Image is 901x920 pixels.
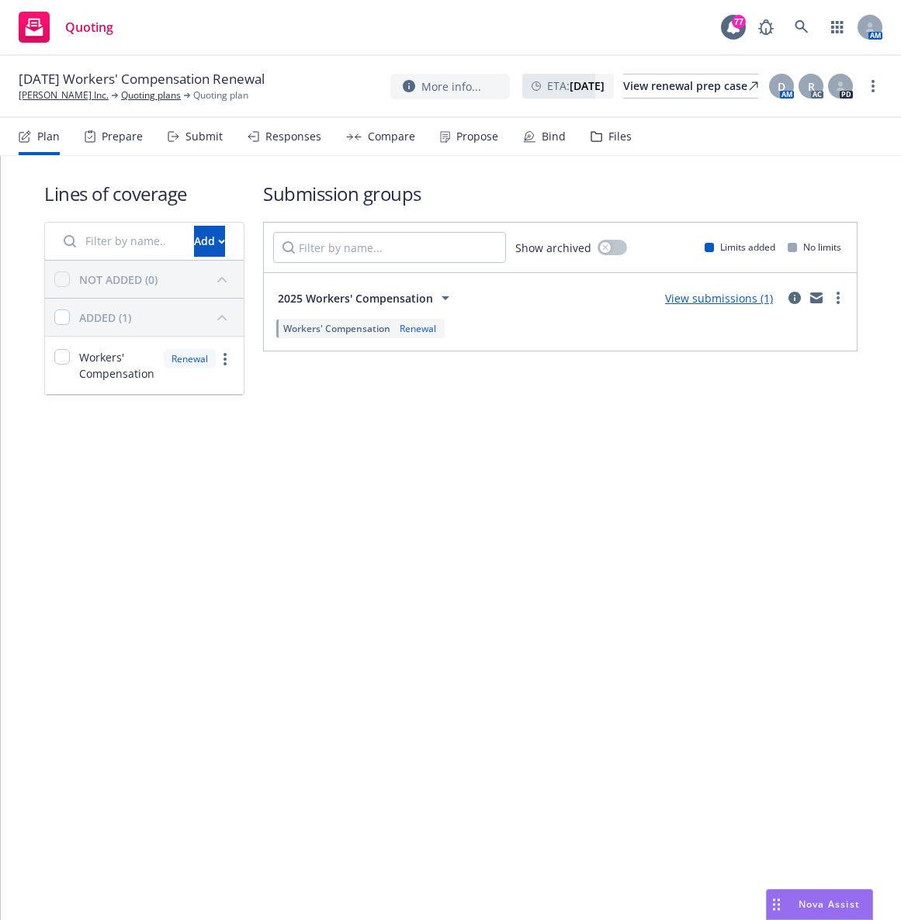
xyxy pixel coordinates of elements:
[37,130,60,143] div: Plan
[283,322,390,335] span: Workers' Compensation
[515,240,591,256] span: Show archived
[542,130,566,143] div: Bind
[705,240,775,254] div: Limits added
[785,289,804,307] a: circleInformation
[194,227,225,256] div: Add
[390,74,510,99] button: More info...
[732,15,746,29] div: 77
[788,240,841,254] div: No limits
[102,130,143,143] div: Prepare
[608,130,632,143] div: Files
[570,78,605,93] strong: [DATE]
[767,890,786,919] div: Drag to move
[54,226,185,257] input: Filter by name...
[185,130,223,143] div: Submit
[194,226,225,257] button: Add
[829,289,847,307] a: more
[623,74,758,99] a: View renewal prep case
[79,310,131,326] div: ADDED (1)
[750,12,781,43] a: Report a Bug
[864,77,882,95] a: more
[216,350,234,368] a: more
[778,78,785,95] span: D
[19,70,265,88] span: [DATE] Workers' Compensation Renewal
[807,289,826,307] a: mail
[121,88,181,102] a: Quoting plans
[278,290,433,306] span: 2025 Workers' Compensation
[786,12,817,43] a: Search
[19,88,109,102] a: [PERSON_NAME] Inc.
[79,349,154,382] span: Workers' Compensation
[193,88,248,102] span: Quoting plan
[456,130,498,143] div: Propose
[79,305,234,330] button: ADDED (1)
[65,21,113,33] span: Quoting
[421,78,481,95] span: More info...
[12,5,120,49] a: Quoting
[273,232,506,263] input: Filter by name...
[822,12,853,43] a: Switch app
[623,74,758,98] div: View renewal prep case
[79,267,234,292] button: NOT ADDED (0)
[79,272,158,288] div: NOT ADDED (0)
[665,291,773,306] a: View submissions (1)
[808,78,815,95] span: R
[799,898,860,911] span: Nova Assist
[547,78,605,94] span: ETA :
[263,181,858,206] h1: Submission groups
[44,181,244,206] h1: Lines of coverage
[766,889,873,920] button: Nova Assist
[368,130,415,143] div: Compare
[397,322,439,335] div: Renewal
[265,130,321,143] div: Responses
[164,349,216,368] div: Renewal
[273,282,459,313] button: 2025 Workers' Compensation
